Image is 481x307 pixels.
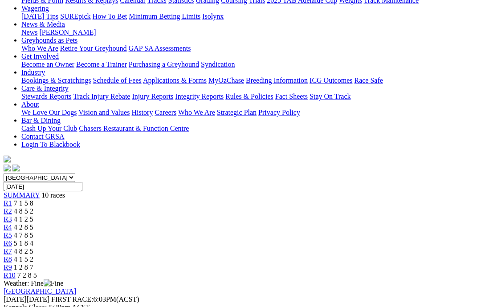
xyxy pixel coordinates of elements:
a: Race Safe [354,77,383,84]
a: [DATE] Tips [21,12,58,20]
span: 7 1 5 8 [14,199,33,207]
a: How To Bet [93,12,127,20]
a: Track Injury Rebate [73,93,130,100]
a: Cash Up Your Club [21,125,77,132]
a: Fact Sheets [275,93,308,100]
a: Bookings & Scratchings [21,77,91,84]
a: R5 [4,231,12,239]
a: Get Involved [21,53,59,60]
a: Industry [21,69,45,76]
a: Stewards Reports [21,93,71,100]
a: Privacy Policy [258,109,300,116]
img: facebook.svg [4,165,11,172]
a: R8 [4,255,12,263]
input: Select date [4,182,82,191]
img: logo-grsa-white.png [4,156,11,163]
a: Retire Your Greyhound [60,44,127,52]
div: Greyhounds as Pets [21,44,477,53]
div: Care & Integrity [21,93,477,101]
a: Schedule of Fees [93,77,141,84]
span: 4 8 2 5 [14,247,33,255]
a: R3 [4,215,12,223]
span: FIRST RACE: [51,295,93,303]
a: Who We Are [178,109,215,116]
a: MyOzChase [208,77,244,84]
a: Who We Are [21,44,58,52]
a: Chasers Restaurant & Function Centre [79,125,189,132]
a: R4 [4,223,12,231]
div: Bar & Dining [21,125,477,133]
a: [GEOGRAPHIC_DATA] [4,287,76,295]
a: We Love Our Dogs [21,109,77,116]
span: [DATE] [4,295,27,303]
a: Become an Owner [21,61,74,68]
span: 4 8 5 2 [14,207,33,215]
img: Fine [44,279,63,287]
a: Purchasing a Greyhound [129,61,199,68]
a: SUREpick [60,12,90,20]
span: 7 2 8 5 [17,271,37,279]
span: 4 1 5 2 [14,255,33,263]
div: About [21,109,477,117]
a: R9 [4,263,12,271]
a: Breeding Information [246,77,308,84]
div: Wagering [21,12,477,20]
a: ICG Outcomes [310,77,352,84]
a: Integrity Reports [175,93,224,100]
a: Login To Blackbook [21,141,80,148]
a: Contact GRSA [21,133,64,140]
a: Careers [155,109,176,116]
span: 5 1 8 4 [14,239,33,247]
a: Wagering [21,4,49,12]
a: Become a Trainer [76,61,127,68]
div: Get Involved [21,61,477,69]
a: About [21,101,39,108]
a: News [21,28,37,36]
a: R1 [4,199,12,207]
a: History [131,109,153,116]
span: 1 2 8 7 [14,263,33,271]
a: Strategic Plan [217,109,257,116]
a: Care & Integrity [21,85,69,92]
a: R2 [4,207,12,215]
div: Industry [21,77,477,85]
a: Minimum Betting Limits [129,12,200,20]
a: Bar & Dining [21,117,61,124]
a: R6 [4,239,12,247]
a: Stay On Track [310,93,351,100]
a: Syndication [201,61,235,68]
span: 4 1 2 5 [14,215,33,223]
a: Greyhounds as Pets [21,36,77,44]
div: News & Media [21,28,477,36]
a: Isolynx [202,12,224,20]
a: R10 [4,271,16,279]
a: [PERSON_NAME] [39,28,96,36]
a: Rules & Policies [225,93,273,100]
a: Vision and Values [78,109,130,116]
span: 6:03PM(ACST) [51,295,139,303]
a: R7 [4,247,12,255]
span: [DATE] [4,295,49,303]
a: News & Media [21,20,65,28]
span: Weather: Fine [4,279,63,287]
a: Injury Reports [132,93,173,100]
span: 4 7 8 5 [14,231,33,239]
img: twitter.svg [12,165,20,172]
a: GAP SA Assessments [129,44,191,52]
a: SUMMARY [4,191,40,199]
a: Applications & Forms [143,77,207,84]
span: 4 2 8 5 [14,223,33,231]
span: 10 races [41,191,65,199]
